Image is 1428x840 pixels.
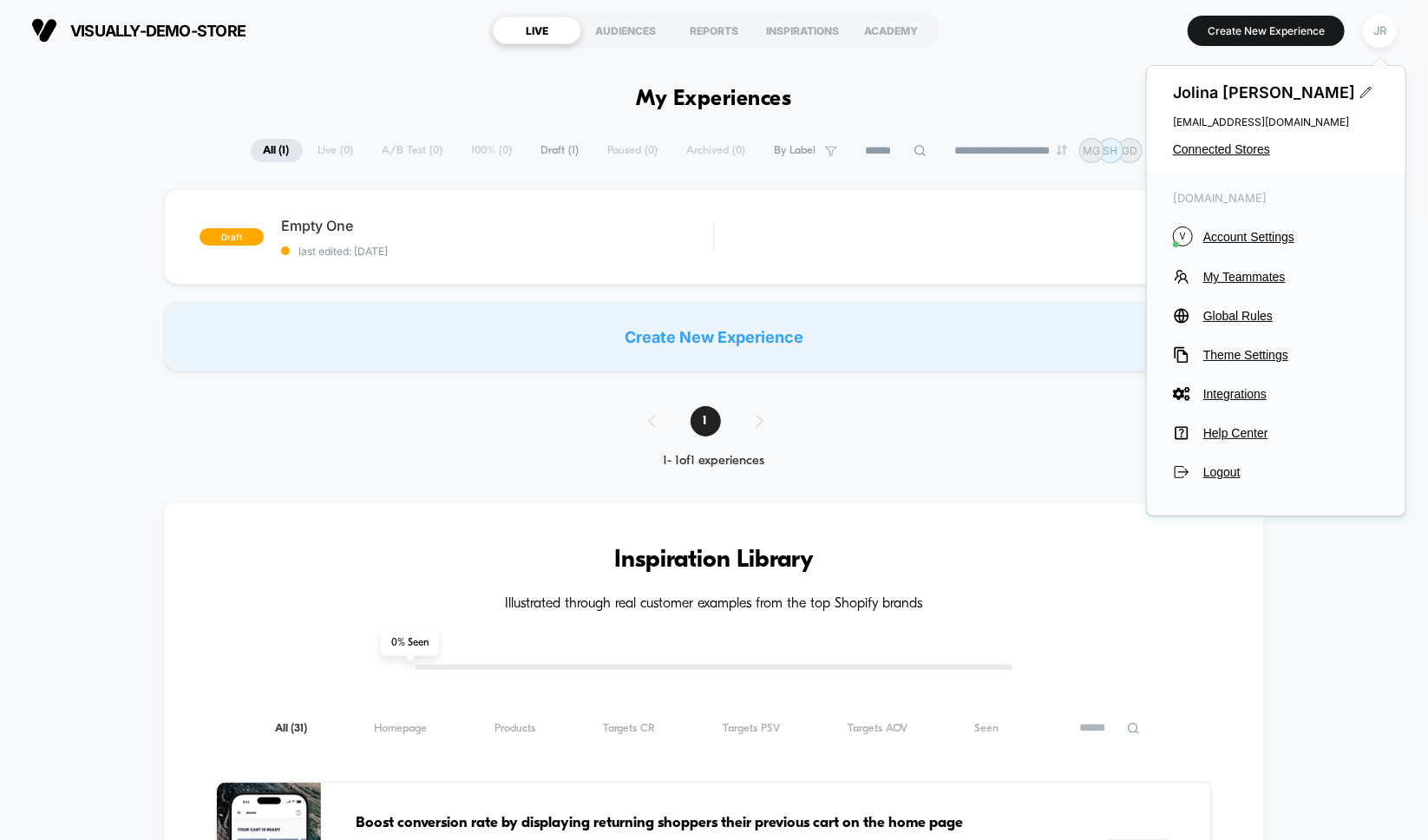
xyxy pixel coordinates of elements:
span: Targets CR [603,722,656,735]
button: VAccount Settings [1173,226,1379,246]
span: All ( 1 ) [251,139,303,162]
div: Create New Experience [164,302,1263,371]
span: Theme Settings [1203,348,1379,362]
span: Boost conversion rate by displaying returning shoppers their previous cart on the home page [356,812,1063,835]
p: SH [1104,144,1118,157]
button: Integrations [1173,385,1379,403]
span: Integrations [1203,387,1379,401]
button: Create New Experience [1188,16,1345,46]
h4: Illustrated through real customer examples from the top Shopify brands [216,596,1211,613]
span: last edited: [DATE] [281,245,713,258]
span: All [275,722,307,735]
img: end [1057,145,1067,155]
span: Global Rules [1203,309,1379,323]
span: By Label [775,144,816,157]
span: Homepage [374,722,427,735]
div: LIVE [493,16,581,44]
button: Help Center [1173,424,1379,442]
p: GD [1122,144,1137,157]
button: visually-demo-store [26,16,251,44]
button: Logout [1173,463,1379,481]
i: V [1173,226,1193,246]
span: Logout [1203,465,1379,479]
button: Connected Stores [1173,142,1379,156]
p: MG [1083,144,1100,157]
span: draft [200,228,264,246]
span: Products [495,722,535,735]
img: Visually logo [31,17,57,43]
span: 1 [691,406,721,436]
h3: Inspiration Library [216,547,1211,574]
span: ( 31 ) [291,723,307,734]
span: Help Center [1203,426,1379,440]
span: [DOMAIN_NAME] [1173,191,1379,205]
div: 1 - 1 of 1 experiences [631,454,798,469]
button: JR [1358,13,1402,49]
span: Targets PSV [723,722,780,735]
button: Global Rules [1173,307,1379,325]
span: [EMAIL_ADDRESS][DOMAIN_NAME] [1173,115,1379,128]
span: Empty One [281,217,713,234]
div: ACADEMY [847,16,935,44]
div: REPORTS [670,16,758,44]
span: My Teammates [1203,270,1379,284]
span: 0 % Seen [381,630,439,656]
span: Jolina [PERSON_NAME] [1173,83,1379,102]
span: Seen [974,722,999,735]
span: Draft ( 1 ) [528,139,593,162]
span: Targets AOV [848,722,907,735]
div: AUDIENCES [581,16,670,44]
button: My Teammates [1173,268,1379,285]
button: Theme Settings [1173,346,1379,364]
span: Account Settings [1203,230,1379,244]
h1: My Experiences [637,87,792,112]
div: INSPIRATIONS [758,16,847,44]
div: JR [1363,14,1397,48]
span: visually-demo-store [70,22,246,40]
